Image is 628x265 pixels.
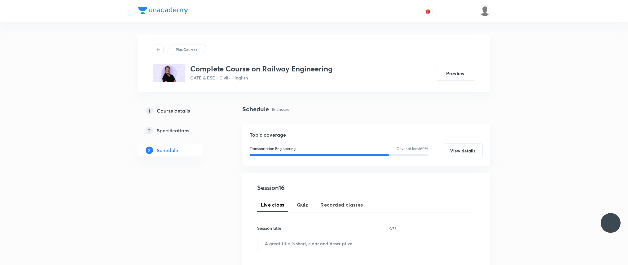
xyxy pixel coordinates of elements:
[146,127,153,134] p: 2
[176,47,197,52] p: Plus Courses
[138,105,222,117] a: 1Course details
[257,235,396,251] input: A great title is short, clear and descriptive
[271,106,289,113] p: 15 classes
[397,146,428,152] p: Cover at least 60 %
[157,107,190,114] h5: Course details
[146,147,153,154] p: 3
[157,147,178,154] h5: Schedule
[138,7,188,16] a: Company Logo
[436,66,475,81] button: Preview
[157,127,189,134] h5: Specifications
[242,105,269,114] h4: Schedule
[480,6,490,16] img: krishnakumar J
[138,124,222,137] a: 2Specifications
[257,183,370,192] h4: Session 16
[138,7,188,14] img: Company Logo
[423,6,433,16] button: avatar
[443,143,483,158] button: View details
[297,201,308,208] span: Quiz
[190,75,332,81] p: GATE & ESE - Civil • Hinglish
[250,131,483,139] h5: Topic coverage
[257,225,281,231] h6: Session title
[261,201,284,208] span: Live class
[320,201,363,208] span: Recorded classes
[190,64,332,73] h3: Complete Course on Railway Engineering
[389,227,396,230] p: 0/99
[425,8,431,14] img: avatar
[146,107,153,114] p: 1
[250,146,296,152] p: Transportation Engineering
[153,64,185,82] img: C3A404A2-E7ED-4CD6-9EE5-679573E9F102_plus.png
